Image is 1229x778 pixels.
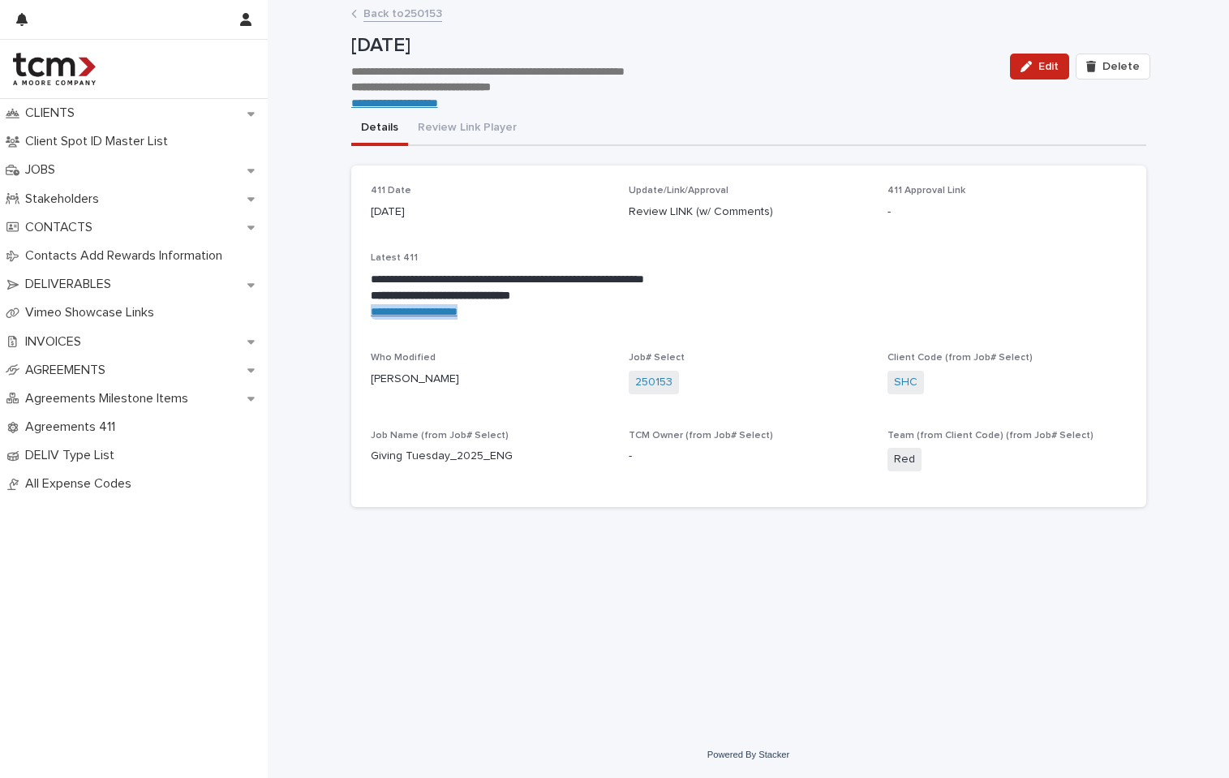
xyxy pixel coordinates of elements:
[19,334,94,350] p: INVOICES
[19,105,88,121] p: CLIENTS
[19,448,127,463] p: DELIV Type List
[887,186,965,196] span: 411 Approval Link
[894,374,917,391] a: SHC
[1076,54,1150,80] button: Delete
[629,204,868,221] p: Review LINK (w/ Comments)
[19,305,167,320] p: Vimeo Showcase Links
[19,419,128,435] p: Agreements 411
[1102,61,1140,72] span: Delete
[371,353,436,363] span: Who Modified
[887,431,1094,441] span: Team (from Client Code) (from Job# Select)
[371,431,509,441] span: Job Name (from Job# Select)
[371,448,610,465] p: Giving Tuesday_2025_ENG
[371,371,610,388] p: [PERSON_NAME]
[351,112,408,146] button: Details
[887,448,922,471] span: Red
[351,34,998,58] p: [DATE]
[19,162,68,178] p: JOBS
[629,448,868,465] p: -
[19,220,105,235] p: CONTACTS
[629,431,773,441] span: TCM Owner (from Job# Select)
[635,374,673,391] a: 250153
[887,353,1033,363] span: Client Code (from Job# Select)
[19,391,201,406] p: Agreements Milestone Items
[887,204,1127,221] p: -
[371,186,411,196] span: 411 Date
[629,353,685,363] span: Job# Select
[1010,54,1069,80] button: Edit
[707,750,789,759] a: Powered By Stacker
[363,3,442,22] a: Back to250153
[371,204,610,221] p: [DATE]
[629,186,728,196] span: Update/Link/Approval
[371,253,418,263] span: Latest 411
[19,476,144,492] p: All Expense Codes
[19,277,124,292] p: DELIVERABLES
[19,191,112,207] p: Stakeholders
[13,53,96,85] img: 4hMmSqQkux38exxPVZHQ
[408,112,526,146] button: Review Link Player
[19,134,181,149] p: Client Spot ID Master List
[19,248,235,264] p: Contacts Add Rewards Information
[1038,61,1059,72] span: Edit
[19,363,118,378] p: AGREEMENTS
